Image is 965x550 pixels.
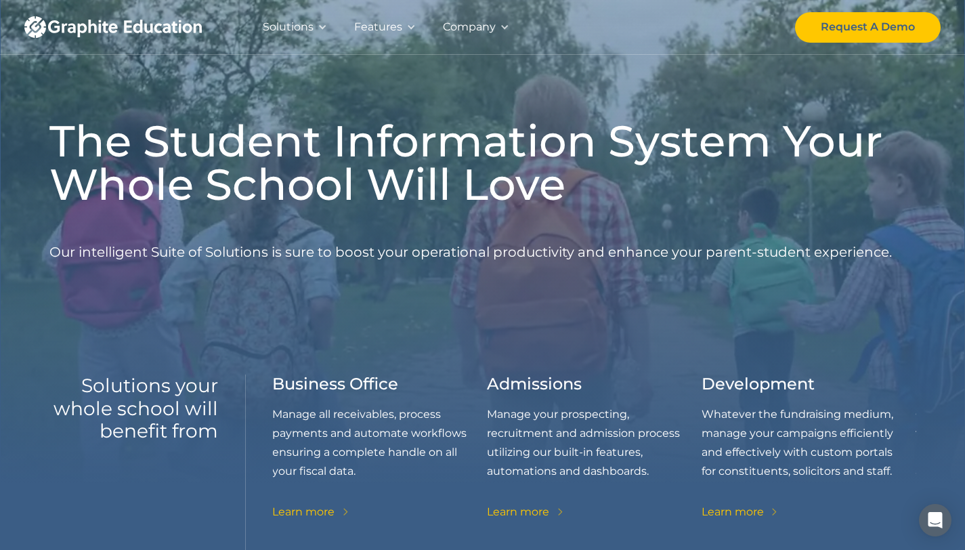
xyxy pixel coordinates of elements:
div: Features [354,18,402,37]
a: Learn more [272,503,351,522]
div: Company [443,18,496,37]
div: 4 of 9 [702,375,916,541]
p: Our intelligent Suite of Solutions is sure to boost your operational productivity and enhance you... [49,217,892,288]
div: 2 of 9 [272,375,487,541]
div: Learn more [272,503,335,522]
div: Request A Demo [821,18,915,37]
h1: The Student Information System Your Whole School Will Love [49,119,916,206]
p: Manage all receivables, process payments and automate workflows ensuring a complete handle on all... [272,405,487,481]
a: Request A Demo [795,12,941,43]
h3: Business Office [272,375,398,394]
h3: Admissions [487,375,582,394]
h2: Solutions your whole school will benefit from [49,375,218,443]
div: Learn more [702,503,764,522]
p: Manage your prospecting, recruitment and admission process utilizing our built-in features, autom... [487,405,702,481]
div: Open Intercom Messenger [919,504,951,536]
div: Learn more [487,503,549,522]
div: 3 of 9 [487,375,702,541]
p: Whatever the fundraising medium, manage your campaigns efficiently and effectively with custom po... [702,405,916,481]
h3: Development [702,375,815,394]
div: Solutions [263,18,314,37]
